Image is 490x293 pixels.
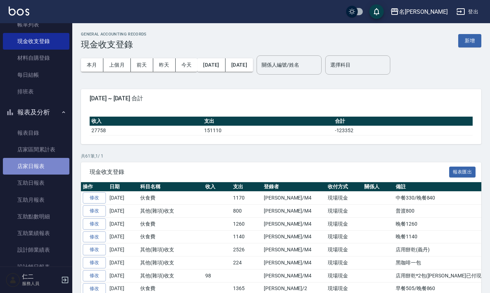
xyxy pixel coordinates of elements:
[333,117,473,126] th: 合計
[3,208,69,225] a: 互助點數明細
[81,153,481,159] p: 共 61 筆, 1 / 1
[202,117,333,126] th: 支出
[108,182,138,192] th: 日期
[326,256,362,269] td: 現場現金
[203,182,231,192] th: 收入
[231,205,262,218] td: 800
[326,230,362,243] td: 現場現金
[262,182,326,192] th: 登錄者
[326,182,362,192] th: 收付方式
[138,243,203,256] td: 其他(雜項)收支
[3,259,69,275] a: 設計師日報表
[262,269,326,282] td: [PERSON_NAME]/M4
[3,158,69,175] a: 店家日報表
[138,182,203,192] th: 科目名稱
[3,242,69,258] a: 設計師業績表
[454,5,481,18] button: 登出
[3,225,69,242] a: 互助業績報表
[176,58,198,72] button: 今天
[3,67,69,83] a: 每日結帳
[326,243,362,256] td: 現場現金
[131,58,153,72] button: 前天
[3,83,69,100] a: 排班表
[83,257,106,268] a: 修改
[387,4,451,19] button: 名[PERSON_NAME]
[231,182,262,192] th: 支出
[108,243,138,256] td: [DATE]
[231,243,262,256] td: 2526
[138,217,203,230] td: 伙食費
[458,37,481,44] a: 新增
[81,39,147,50] h3: 現金收支登錄
[326,217,362,230] td: 現場現金
[108,230,138,243] td: [DATE]
[22,280,59,287] p: 服務人員
[90,95,473,102] span: [DATE] ~ [DATE] 合計
[90,126,202,135] td: 27758
[153,58,176,72] button: 昨天
[90,117,202,126] th: 收入
[369,4,384,19] button: save
[81,32,147,37] h2: GENERAL ACCOUNTING RECORDS
[399,7,448,16] div: 名[PERSON_NAME]
[362,182,394,192] th: 關係人
[108,205,138,218] td: [DATE]
[262,256,326,269] td: [PERSON_NAME]/M4
[231,256,262,269] td: 224
[262,192,326,205] td: [PERSON_NAME]/M4
[326,192,362,205] td: 現場現金
[22,273,59,280] h5: 仁二
[225,58,253,72] button: [DATE]
[3,50,69,66] a: 材料自購登錄
[262,230,326,243] td: [PERSON_NAME]/M4
[3,103,69,122] button: 報表及分析
[262,217,326,230] td: [PERSON_NAME]/M4
[3,16,69,33] a: 帳單列表
[3,192,69,208] a: 互助月報表
[3,141,69,158] a: 店家區間累計表
[449,167,476,178] button: 報表匯出
[108,217,138,230] td: [DATE]
[108,192,138,205] td: [DATE]
[83,218,106,230] a: 修改
[231,230,262,243] td: 1140
[3,175,69,191] a: 互助日報表
[81,182,108,192] th: 操作
[262,243,326,256] td: [PERSON_NAME]/M4
[9,7,29,16] img: Logo
[231,192,262,205] td: 1170
[3,125,69,141] a: 報表目錄
[83,270,106,281] a: 修改
[138,269,203,282] td: 其他(雜項)收支
[103,58,131,72] button: 上個月
[333,126,473,135] td: -123352
[83,192,106,204] a: 修改
[83,231,106,243] a: 修改
[138,256,203,269] td: 其他(雜項)收支
[3,33,69,50] a: 現金收支登錄
[231,217,262,230] td: 1260
[81,58,103,72] button: 本月
[6,273,20,287] img: Person
[202,126,333,135] td: 151110
[83,244,106,255] a: 修改
[197,58,225,72] button: [DATE]
[449,168,476,175] a: 報表匯出
[326,205,362,218] td: 現場現金
[203,269,231,282] td: 98
[262,205,326,218] td: [PERSON_NAME]/M4
[138,205,203,218] td: 其他(雜項)收支
[138,230,203,243] td: 伙食費
[108,256,138,269] td: [DATE]
[83,205,106,217] a: 修改
[108,269,138,282] td: [DATE]
[458,34,481,47] button: 新增
[138,192,203,205] td: 伙食費
[90,168,449,176] span: 現金收支登錄
[326,269,362,282] td: 現場現金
